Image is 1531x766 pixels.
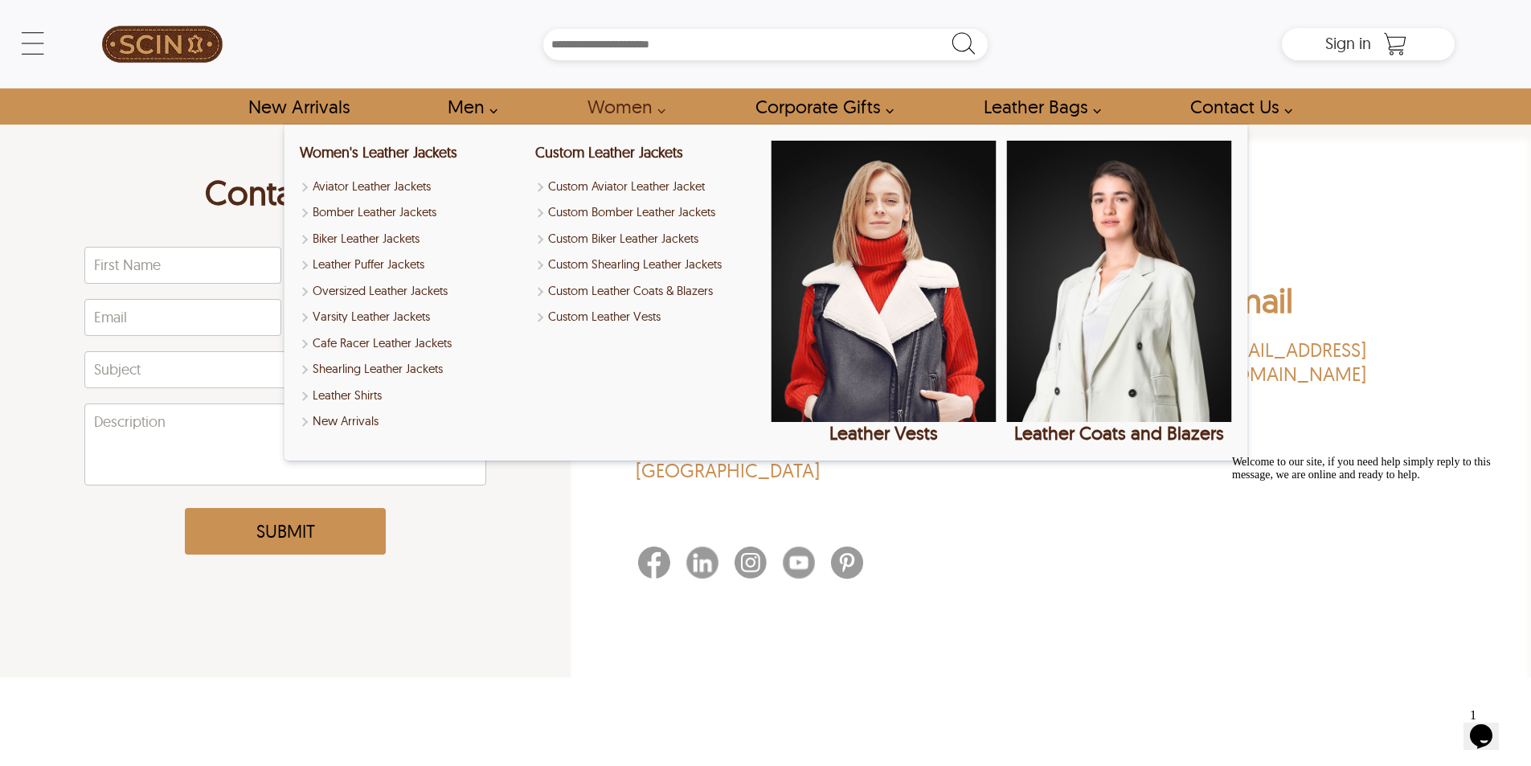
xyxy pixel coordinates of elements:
[61,103,144,113] div: Domain Overview
[160,101,173,114] img: tab_keywords_by_traffic_grey.svg
[300,178,525,196] a: Shop Women Aviator Leather Jackets
[26,42,39,55] img: website_grey.svg
[1006,141,1231,444] a: Shop Leather Coats and Blazers
[783,547,815,579] img: Youtube
[1217,279,1466,330] h2: Email
[300,230,525,248] a: Shop Women Biker Leather Jackets
[965,88,1110,125] a: Shop Leather Bags
[771,141,996,444] a: Shop Leather Vests
[178,103,271,113] div: Keywords by Traffic
[771,422,996,444] div: Leather Vests
[230,88,367,125] a: Shop New Arrivals
[300,282,525,301] a: Shop Oversized Leather Jackets
[300,412,525,431] a: Shop New Arrivals
[535,282,760,301] a: Shop Custom Leather Coats & Blazers
[1006,141,1231,422] img: Shop Leather Coats and Blazers
[6,6,296,32] div: Welcome to our site, if you need help simply reply to this message, we are online and ready to help.
[1172,88,1301,125] a: contact-us
[76,8,248,80] a: SCIN
[1325,33,1371,53] span: Sign in
[638,547,670,579] img: Facebook
[783,547,831,584] a: Youtube
[1325,39,1371,51] a: Sign in
[638,547,686,584] a: Facebook
[1006,422,1231,444] div: Leather Coats and Blazers
[300,143,457,162] a: Shop Women Leather Jackets
[1379,32,1411,56] a: Shopping Cart
[6,6,265,31] span: Welcome to our site, if you need help simply reply to this message, we are online and ready to help.
[569,88,674,125] a: Shop Women Leather Jackets
[686,547,718,579] img: Linkedin
[535,230,760,248] a: Shop Custom Biker Leather Jackets
[535,308,760,326] a: Shop Custom Leather Vests
[1217,338,1466,386] a: [EMAIL_ADDRESS][DOMAIN_NAME]
[300,256,525,274] a: Shop Leather Puffer Jackets
[300,360,525,379] a: Shop Women Shearling Leather Jackets
[1226,449,1515,694] iframe: chat widget
[300,308,525,326] a: Shop Varsity Leather Jackets
[535,256,760,274] a: Shop Custom Shearling Leather Jackets
[686,547,735,584] a: Linkedin
[300,203,525,222] a: Shop Women Bomber Leather Jackets
[735,547,767,579] img: Instagram
[43,101,56,114] img: tab_domain_overview_orange.svg
[84,171,486,222] h1: Contact Us
[300,334,525,353] a: Shop Women Cafe Racer Leather Jackets
[831,547,879,584] a: Pinterest
[26,26,39,39] img: logo_orange.svg
[185,508,386,555] button: Submit
[735,547,783,584] a: Instagram
[831,547,863,579] img: Pinterest
[535,203,760,222] a: Shop Custom Bomber Leather Jackets
[300,387,525,405] a: Shop Leather Shirts
[771,141,996,422] img: Shop Leather Vests
[535,143,683,162] a: Shop Custom Leather Jackets
[102,8,223,80] img: SCIN
[737,88,903,125] a: Shop Leather Corporate Gifts
[42,42,177,55] div: Domain: [DOMAIN_NAME]
[636,458,885,482] p: [GEOGRAPHIC_DATA]
[535,178,760,196] a: Shop Custom Aviator Leather Jacket
[45,26,79,39] div: v 4.0.25
[1463,702,1515,750] iframe: chat widget
[429,88,506,125] a: shop men's leather jackets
